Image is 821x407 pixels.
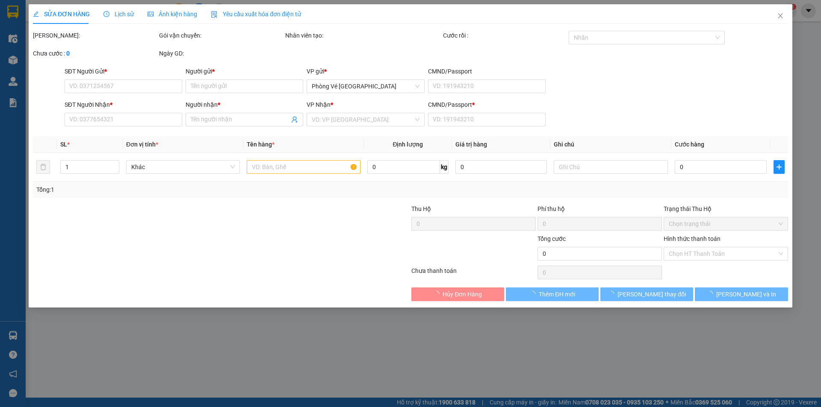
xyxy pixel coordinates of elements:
input: Ghi Chú [554,160,668,174]
div: Chưa cước : [33,49,157,58]
span: kg [440,160,449,174]
span: Thêm ĐH mới [539,290,575,299]
div: Người nhận [186,100,303,109]
button: [PERSON_NAME] và In [695,287,788,301]
span: close [777,12,784,19]
span: SỬA ĐƠN HÀNG [33,11,90,18]
div: SĐT Người Nhận [65,100,182,109]
button: [PERSON_NAME] thay đổi [600,287,693,301]
span: loading [707,291,716,297]
div: Gói vận chuyển: [159,31,284,40]
span: Giá trị hàng [455,141,487,148]
div: SĐT Người Gửi [65,67,182,76]
span: Thu Hộ [411,205,431,212]
div: VP gửi [307,67,425,76]
span: Khác [131,161,235,173]
div: CMND/Passport [428,67,546,76]
div: CMND/Passport [428,100,546,109]
span: Định lượng [393,141,423,148]
span: clock-circle [103,11,109,17]
span: VP Nhận [307,101,331,108]
button: plus [774,160,785,174]
div: Nhân viên tạo: [285,31,441,40]
span: picture [148,11,154,17]
span: Ảnh kiện hàng [148,11,197,18]
button: delete [36,160,50,174]
span: loading [434,291,443,297]
input: VD: Bàn, Ghế [247,160,360,174]
div: Cước rồi : [443,31,567,40]
div: Phí thu hộ [537,204,662,217]
span: edit [33,11,39,17]
button: Thêm ĐH mới [506,287,599,301]
span: loading [608,291,617,297]
div: Chưa thanh toán [410,266,537,281]
span: loading [529,291,539,297]
button: Hủy Đơn Hàng [411,287,504,301]
th: Ghi chú [551,136,671,153]
label: Hình thức thanh toán [664,235,721,242]
div: Tổng: 1 [36,185,317,194]
span: [PERSON_NAME] thay đổi [617,290,686,299]
span: Cước hàng [675,141,704,148]
div: [PERSON_NAME]: [33,31,157,40]
span: Lịch sử [103,11,134,18]
span: Đơn vị tính [126,141,158,148]
span: [PERSON_NAME] và In [716,290,776,299]
img: icon [211,11,218,18]
span: plus [774,164,784,170]
span: Tên hàng [247,141,275,148]
b: 0 [66,50,70,57]
span: SL [60,141,67,148]
div: Trạng thái Thu Hộ [664,204,788,214]
span: Phòng Vé Tuy Hòa [312,80,419,93]
span: Yêu cầu xuất hóa đơn điện tử [211,11,301,18]
span: user-add [292,116,298,123]
span: Tổng cước [537,235,566,242]
div: Ngày GD: [159,49,284,58]
span: Chọn trạng thái [669,217,783,230]
span: Hủy Đơn Hàng [443,290,482,299]
div: Người gửi [186,67,303,76]
button: Close [768,4,792,28]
